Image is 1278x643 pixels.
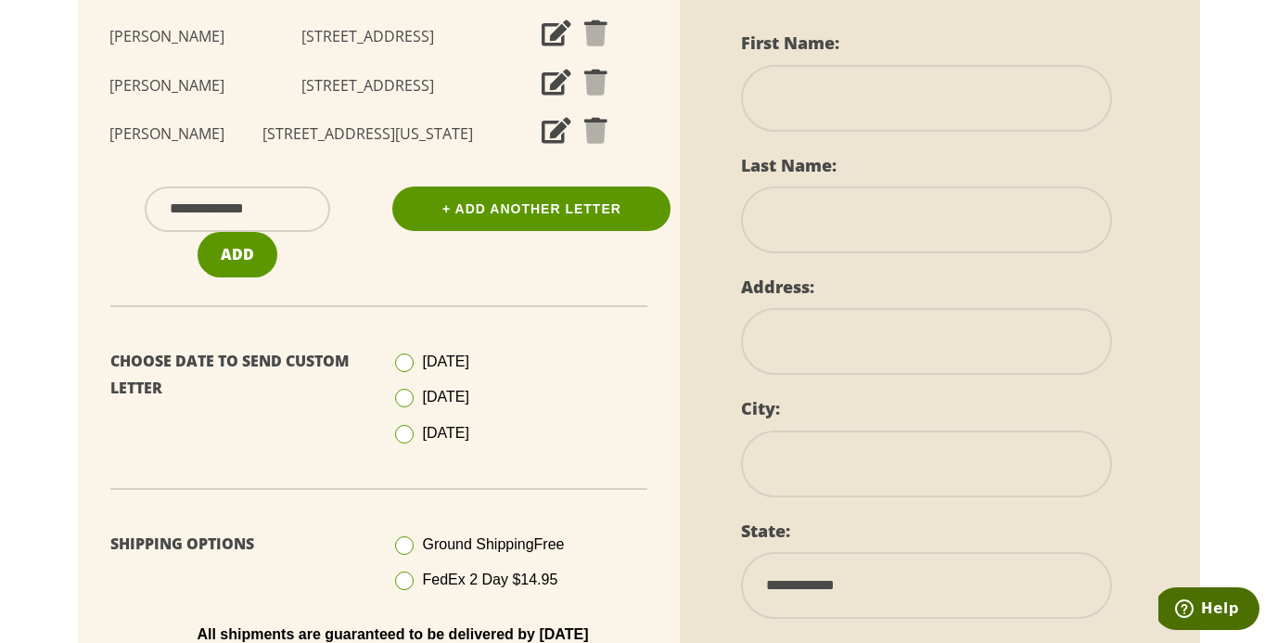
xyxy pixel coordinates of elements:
[110,348,365,402] p: Choose Date To Send Custom Letter
[1158,587,1259,634] iframe: Opens a widget where you can find more information
[741,32,839,54] label: First Name:
[237,109,496,159] td: [STREET_ADDRESS][US_STATE]
[124,626,661,643] p: All shipments are guaranteed to be delivered by [DATE]
[221,244,254,264] span: Add
[422,536,564,552] span: Ground Shipping
[741,397,780,419] label: City:
[741,154,837,176] label: Last Name:
[422,389,468,405] span: [DATE]
[741,520,790,542] label: State:
[422,425,468,441] span: [DATE]
[237,61,496,110] td: [STREET_ADDRESS]
[534,536,565,552] span: Free
[96,109,238,159] td: [PERSON_NAME]
[392,186,671,231] a: + Add Another Letter
[422,572,557,587] span: FedEx 2 Day $14.95
[198,232,277,277] button: Add
[96,61,238,110] td: [PERSON_NAME]
[237,12,496,61] td: [STREET_ADDRESS]
[422,354,468,369] span: [DATE]
[110,531,365,558] p: Shipping Options
[741,276,814,298] label: Address:
[96,12,238,61] td: [PERSON_NAME]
